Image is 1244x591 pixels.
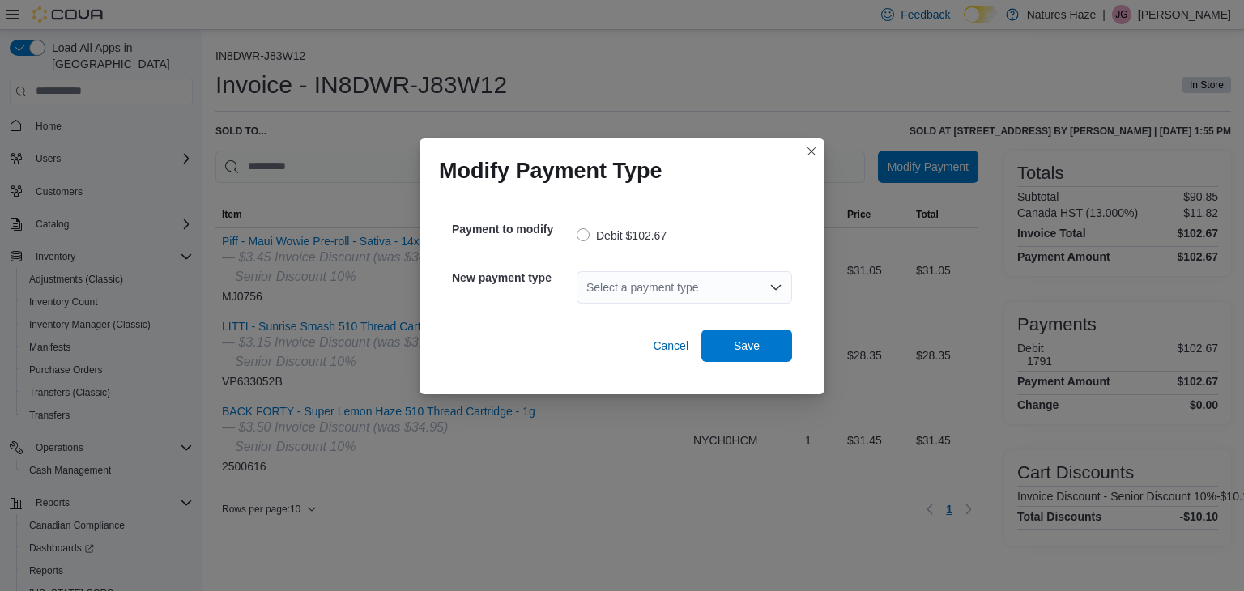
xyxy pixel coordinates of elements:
button: Open list of options [769,281,782,294]
span: Cancel [653,338,688,354]
h1: Modify Payment Type [439,158,662,184]
h5: Payment to modify [452,213,573,245]
input: Accessible screen reader label [586,278,588,297]
span: Save [734,338,760,354]
button: Closes this modal window [802,142,821,161]
h5: New payment type [452,261,573,294]
button: Save [701,330,792,362]
button: Cancel [646,330,695,362]
label: Debit $102.67 [577,226,667,245]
